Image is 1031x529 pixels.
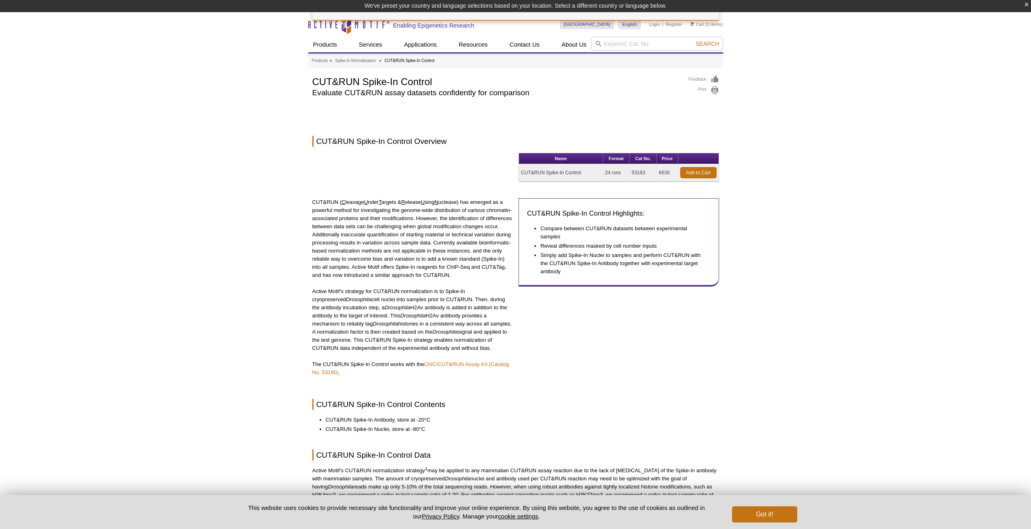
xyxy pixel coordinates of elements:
em: Drosophila [445,475,470,482]
a: Contact Us [505,37,544,52]
li: Compare between CUT&RUN datasets between experimental samples [540,225,702,241]
li: | [662,19,664,29]
u: C [342,199,346,205]
a: Add to Cart [680,167,717,178]
u: U [364,199,368,205]
li: Reveal differences masked by cell number inputs [540,242,702,250]
li: CUT&RUN Spike-In Control [384,58,434,63]
span: Search [696,41,719,47]
a: English [618,19,641,29]
li: CUT&RUN Spike-In Antibody, store at -20°C [326,416,711,424]
th: Name [519,153,603,164]
em: Drosophila [373,321,398,327]
em: Drosophila [384,304,410,311]
a: Login [649,21,660,27]
td: 24 rxns [603,164,630,182]
th: Price [657,153,678,164]
a: About Us [557,37,591,52]
a: Resources [454,37,493,52]
input: Keyword, Cat. No. [591,37,723,51]
u: R [401,199,405,205]
a: Spike-In Normalization [335,57,376,64]
h2: CUT&RUN Spike-In Control Contents [312,399,719,410]
h1: CUT&RUN Spike-In Control [312,75,681,87]
p: This website uses cookies to provide necessary site functionality and improve your online experie... [234,503,719,520]
p: CUT&RUN ( leavage nder argets & elease sing uclease) has emerged as a powerful method for investi... [312,198,513,279]
a: Applications [399,37,442,52]
h2: Enabling Epigenetics Research [393,22,474,29]
li: » [379,58,382,63]
li: » [330,58,332,63]
button: cookie settings [498,513,538,520]
h3: CUT&RUN Spike-In Control Highlights: [527,209,711,218]
a: Products [312,57,328,64]
button: Search [693,40,721,47]
em: Drosophila [328,484,353,490]
a: Register [666,21,682,27]
th: Cat No. [630,153,657,164]
u: U [421,199,425,205]
li: Simply add Spike-In Nuclei to samples and perform CUT&RUN with the CUT&RUN Spike-In Antibody toge... [540,251,702,276]
td: 53183 [630,164,657,182]
h2: Evaluate CUT&RUN assay datasets confidently for comparison [312,89,681,96]
a: Services [354,37,387,52]
p: Active Motif’s strategy for CUT&RUN normalization is to Spike-In cryopreserved cell nuclei into s... [312,287,513,352]
a: ChIC/CUT&RUN Assay Kit (Catalog No. 53180) [312,361,509,375]
button: Got it! [732,506,797,523]
em: Drosophila [346,296,371,302]
u: N [435,199,439,205]
a: [GEOGRAPHIC_DATA] [560,19,615,29]
u: T [379,199,382,205]
li: (0 items) [690,19,723,29]
h2: CUT&RUN Spike-In Control Overview [312,136,719,147]
li: CUT&RUN Spike-In Nuclei, store at -80°C [326,425,711,433]
sup: 1 [425,466,427,471]
p: Active Motif’s CUT&RUN normalization strategy may be applied to any mammalian CUT&RUN assay react... [312,467,719,507]
em: Drosophila [432,329,458,335]
img: Your Cart [690,22,694,26]
a: Privacy Policy [422,513,459,520]
em: Drosophila [400,313,426,319]
a: Print [689,86,719,95]
a: Feedback [689,75,719,84]
a: Cart [690,21,704,27]
h2: CUT&RUN Spike-In Control Data [312,450,719,460]
td: CUT&RUN Spike-In Control [519,164,603,182]
td: €630 [657,164,678,182]
th: Format [603,153,630,164]
a: Products [308,37,342,52]
p: The CUT&RUN Spike-In Control works with the . [312,360,513,377]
